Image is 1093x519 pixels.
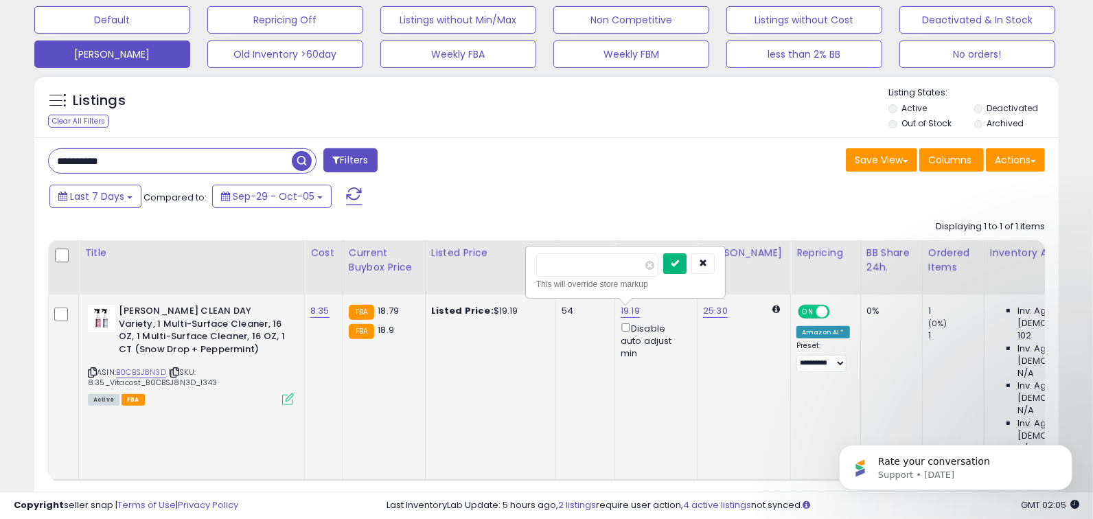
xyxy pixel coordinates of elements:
button: Old Inventory >60day [207,41,363,68]
small: FBA [349,324,374,339]
span: 18.79 [378,304,399,317]
div: Preset: [796,341,850,372]
iframe: Intercom notifications message [818,416,1093,512]
div: seller snap | | [14,499,238,512]
button: Non Competitive [553,6,709,34]
div: Title [84,246,299,260]
span: FBA [122,394,145,406]
div: [PERSON_NAME] [703,246,785,260]
a: Privacy Policy [178,498,238,511]
div: This will override store markup [536,277,715,291]
div: Amazon AI * [796,326,850,338]
button: Default [34,6,190,34]
div: 0% [866,305,912,317]
div: 54 [562,305,604,317]
button: Last 7 Days [49,185,141,208]
span: ON [799,306,816,318]
div: Current Buybox Price [349,246,419,275]
button: Filters [323,148,377,172]
button: Listings without Cost [726,6,882,34]
span: Last 7 Days [70,189,124,203]
strong: Copyright [14,498,64,511]
span: Columns [928,153,971,167]
div: Repricing [796,246,855,260]
a: 25.30 [703,304,728,318]
label: Active [901,102,927,114]
label: Archived [987,117,1024,129]
button: less than 2% BB [726,41,882,68]
button: Sep-29 - Oct-05 [212,185,332,208]
button: [PERSON_NAME] [34,41,190,68]
span: Compared to: [143,191,207,204]
button: Repricing Off [207,6,363,34]
small: FBA [349,305,374,320]
div: Clear All Filters [48,115,109,128]
button: Deactivated & In Stock [899,6,1055,34]
button: Save View [846,148,917,172]
div: Disable auto adjust min [621,321,687,360]
small: (0%) [928,318,947,329]
span: N/A [1017,367,1034,380]
div: Listed Price [431,246,550,260]
label: Out of Stock [901,117,952,129]
button: Listings without Min/Max [380,6,536,34]
b: Listed Price: [431,304,494,317]
span: Sep-29 - Oct-05 [233,189,314,203]
a: B0CBSJ8N3D [116,367,166,378]
div: $19.19 [431,305,545,317]
div: Last InventoryLab Update: 5 hours ago, require user action, not synced. [387,499,1079,512]
button: Weekly FBM [553,41,709,68]
button: Actions [986,148,1045,172]
label: Deactivated [987,102,1039,114]
div: BB Share 24h. [866,246,917,275]
button: No orders! [899,41,1055,68]
span: All listings currently available for purchase on Amazon [88,394,119,406]
span: 102 [1017,330,1031,342]
div: Ordered Items [928,246,978,275]
div: ASIN: [88,305,294,404]
div: Cost [310,246,337,260]
a: 4 active listings [683,498,751,511]
img: 41pd35amsZL._SL40_.jpg [88,305,115,332]
div: 1 [928,330,984,342]
a: Terms of Use [117,498,176,511]
span: 18.9 [378,323,394,336]
span: | SKU: 8.35_Vitacost_B0CBSJ8N3D_1343 [88,367,217,387]
span: N/A [1017,404,1034,417]
a: 2 listings [558,498,596,511]
a: 19.19 [621,304,640,318]
p: Listing States: [888,86,1059,100]
a: 8.35 [310,304,330,318]
div: Displaying 1 to 1 of 1 items [936,220,1045,233]
button: Weekly FBA [380,41,536,68]
div: 1 [928,305,984,317]
span: OFF [828,306,850,318]
h5: Listings [73,91,126,111]
button: Columns [919,148,984,172]
b: [PERSON_NAME] CLEAN DAY Variety, 1 Multi-Surface Cleaner, 16 OZ, 1 Multi-Surface Cleaner, 16 OZ, ... [119,305,286,359]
